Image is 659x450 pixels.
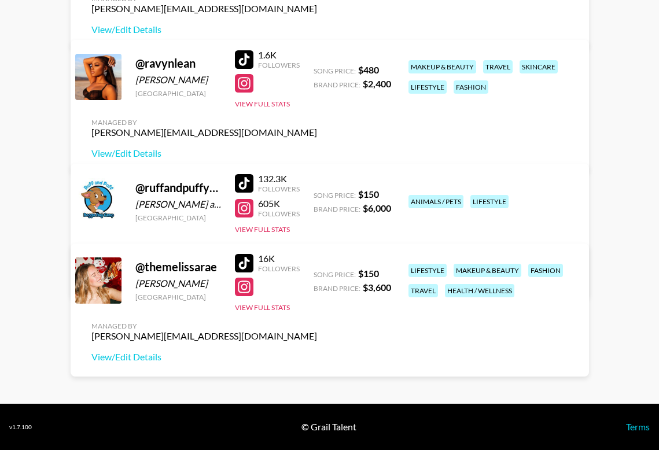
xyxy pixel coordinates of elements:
div: [PERSON_NAME] [135,278,221,289]
span: Song Price: [314,67,356,75]
div: travel [483,60,513,73]
span: Brand Price: [314,284,360,293]
div: [PERSON_NAME][EMAIL_ADDRESS][DOMAIN_NAME] [91,3,317,14]
div: [GEOGRAPHIC_DATA] [135,89,221,98]
button: View Full Stats [235,303,290,312]
a: View/Edit Details [91,147,317,159]
span: Brand Price: [314,80,360,89]
div: [PERSON_NAME] [135,74,221,86]
a: Terms [626,421,650,432]
div: fashion [454,80,488,94]
div: lifestyle [408,80,447,94]
div: animals / pets [408,195,463,208]
div: lifestyle [470,195,509,208]
span: Song Price: [314,270,356,279]
strong: $ 6,000 [363,202,391,213]
div: [PERSON_NAME][EMAIL_ADDRESS][DOMAIN_NAME] [91,127,317,138]
div: makeup & beauty [454,264,521,277]
strong: $ 150 [358,268,379,279]
div: skincare [520,60,558,73]
div: [GEOGRAPHIC_DATA] [135,293,221,301]
div: v 1.7.100 [9,423,32,431]
strong: $ 3,600 [363,282,391,293]
div: Managed By [91,322,317,330]
div: @ themelissarae [135,260,221,274]
div: travel [408,284,438,297]
strong: $ 480 [358,64,379,75]
div: Managed By [91,118,317,127]
div: 132.3K [258,173,300,185]
span: Song Price: [314,191,356,200]
div: [PERSON_NAME] and Puff Dog Daycare [135,198,221,210]
div: 605K [258,198,300,209]
div: makeup & beauty [408,60,476,73]
strong: $ 150 [358,189,379,200]
div: Followers [258,209,300,218]
button: View Full Stats [235,99,290,108]
div: @ ruffandpuffyyc [135,180,221,195]
div: © Grail Talent [301,421,356,433]
div: fashion [528,264,563,277]
div: 16K [258,253,300,264]
strong: $ 2,400 [363,78,391,89]
div: Followers [258,61,300,69]
a: View/Edit Details [91,24,317,35]
div: @ ravynlean [135,56,221,71]
div: Followers [258,185,300,193]
a: View/Edit Details [91,351,317,363]
div: [PERSON_NAME][EMAIL_ADDRESS][DOMAIN_NAME] [91,330,317,342]
div: lifestyle [408,264,447,277]
div: health / wellness [445,284,514,297]
div: 1.6K [258,49,300,61]
span: Brand Price: [314,205,360,213]
div: Followers [258,264,300,273]
button: View Full Stats [235,225,290,234]
div: [GEOGRAPHIC_DATA] [135,213,221,222]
